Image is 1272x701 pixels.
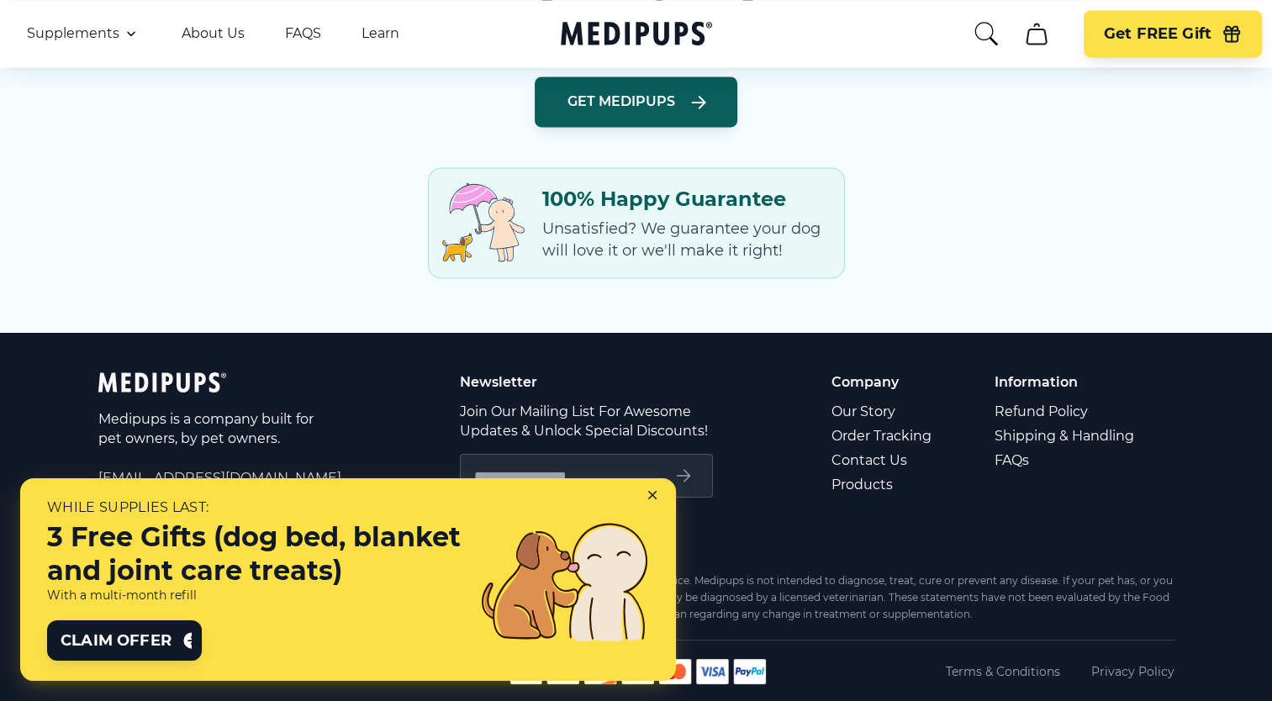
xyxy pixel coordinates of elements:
a: Medipups [561,18,712,52]
button: Supplements [27,24,141,44]
p: Company [831,372,934,392]
a: Our Story [831,399,934,424]
a: Shipping & Handling [995,424,1137,448]
a: Contact Us [831,448,934,472]
p: Join Our Mailing List For Awesome Updates & Unlock Special Discounts! [460,402,713,440]
p: Information [995,372,1137,392]
a: Terms & Conditions [946,663,1060,680]
a: Privacy Policy [1091,663,1174,680]
span: Supplements [27,25,119,42]
h5: While supplies last: [47,498,461,517]
a: Refund Policy [995,399,1137,424]
a: FAQS [285,25,321,42]
a: Order Tracking [831,424,934,448]
a: Learn [362,25,399,42]
a: FAQs [995,448,1137,472]
p: Newsletter [460,372,713,392]
a: Products [831,472,934,497]
button: Get Medipups [535,76,737,127]
a: About Us [182,25,245,42]
button: Claim Offer [47,620,202,661]
p: Unsatisfied? We guarantee your dog will love it or we'll make it right! [542,218,831,261]
h6: With a multi-month refill [47,588,461,603]
button: Get FREE Gift [1084,10,1262,57]
span: Get Medipups [567,93,675,110]
h4: 100% Happy Guarantee [542,185,831,213]
p: Medipups is a company built for pet owners, by pet owners. [98,409,317,448]
span: [EMAIL_ADDRESS][DOMAIN_NAME] [98,468,341,488]
button: search [973,20,1000,47]
h3: 3 Free Gifts (dog bed, blanket and joint care treats) [47,520,461,588]
button: cart [1016,13,1057,54]
span: Claim Offer [61,630,172,651]
span: Get FREE Gift [1104,24,1211,44]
